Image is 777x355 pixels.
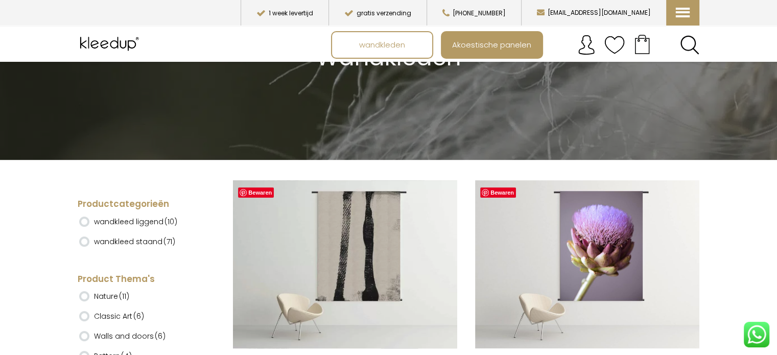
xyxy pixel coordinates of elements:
[332,32,432,58] a: wandkleden
[164,217,177,227] span: (10)
[94,233,175,250] label: wandkleed staand
[133,311,144,321] span: (6)
[94,213,177,230] label: wandkleed liggend
[604,35,625,55] img: verlanglijstje.svg
[94,307,144,325] label: Classic Art
[233,180,457,350] a: Anyways
[163,236,175,247] span: (71)
[442,32,542,58] a: Akoestische panelen
[316,41,461,74] span: Wandkleden
[446,35,537,54] span: Akoestische panelen
[331,31,707,59] nav: Main menu
[576,35,597,55] img: account.svg
[354,35,411,54] span: wandkleden
[480,187,516,198] a: Bewaren
[119,291,129,301] span: (11)
[475,180,699,348] img: Arti Choc
[94,327,166,345] label: Walls and doors
[233,180,457,348] img: Anyways
[155,331,166,341] span: (6)
[94,288,129,305] label: Nature
[78,31,144,57] img: Kleedup
[78,273,202,286] h4: Product Thema's
[625,31,660,57] a: Your cart
[238,187,274,198] a: Bewaren
[680,35,699,55] a: Search
[78,198,202,210] h4: Productcategorieën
